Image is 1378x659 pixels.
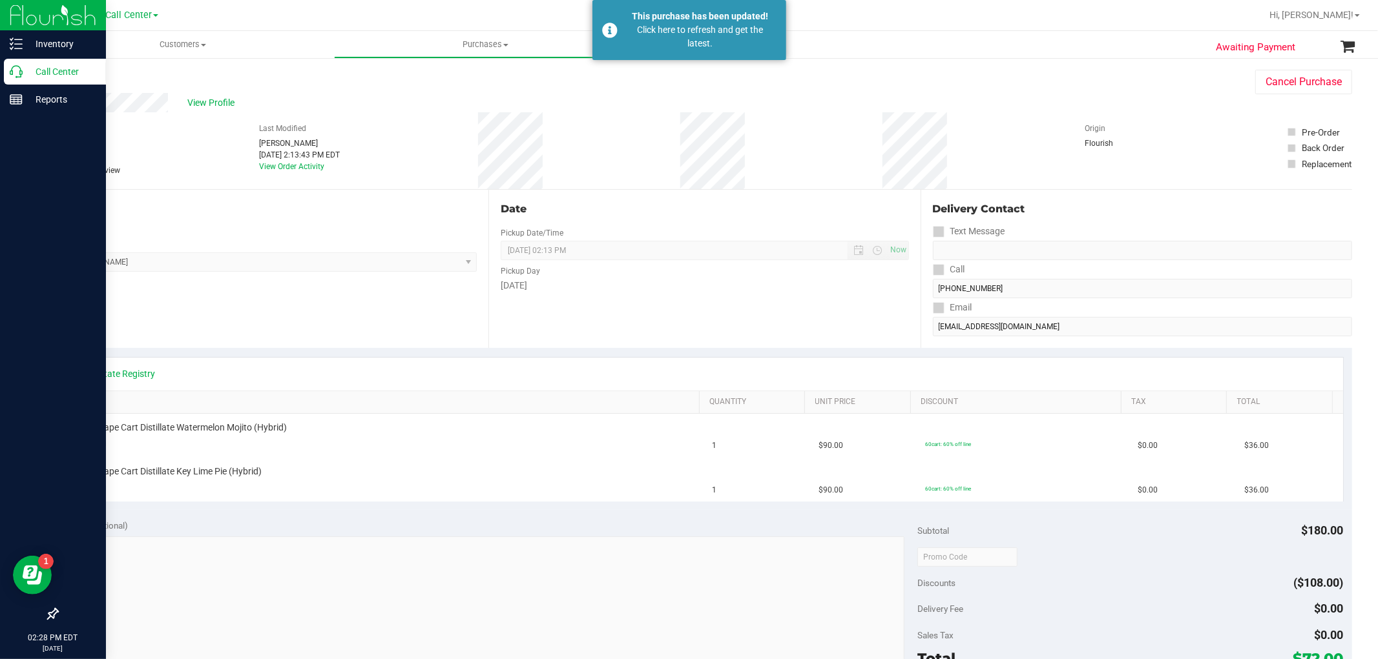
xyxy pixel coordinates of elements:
span: ($108.00) [1294,576,1344,589]
span: View Profile [187,96,239,110]
span: Subtotal [917,525,949,536]
input: Promo Code [917,547,1018,567]
div: [DATE] 2:13:43 PM EDT [259,149,340,161]
input: Format: (999) 999-9999 [933,241,1352,260]
iframe: Resource center unread badge [38,554,54,569]
p: Call Center [23,64,100,79]
span: 60cart: 60% off line [925,485,971,492]
label: Text Message [933,222,1005,241]
a: SKU [76,397,694,407]
span: Call Center [105,10,152,21]
label: Origin [1085,123,1106,134]
span: FT 1g Vape Cart Distillate Key Lime Pie (Hybrid) [74,465,262,478]
a: Purchases [334,31,637,58]
div: Location [57,201,477,217]
span: Sales Tax [917,630,954,640]
p: Reports [23,92,100,107]
button: Cancel Purchase [1255,70,1352,94]
inline-svg: Call Center [10,65,23,78]
span: $36.00 [1244,440,1269,452]
div: This purchase has been updated! [625,10,777,23]
a: Quantity [709,397,800,407]
span: Customers [31,39,334,50]
div: [DATE] [501,279,908,292]
span: 60cart: 60% off line [925,441,971,447]
span: Purchases [335,39,636,50]
span: FT 1g Vape Cart Distillate Watermelon Mojito (Hybrid) [74,421,287,434]
iframe: Resource center [13,556,52,594]
label: Pickup Date/Time [501,227,563,239]
div: Pre-Order [1302,126,1340,139]
div: Flourish [1085,137,1150,149]
div: Back Order [1302,141,1344,154]
label: Last Modified [259,123,306,134]
span: $36.00 [1244,484,1269,496]
div: Date [501,201,908,217]
a: Unit Price [815,397,906,407]
div: Replacement [1302,157,1352,170]
a: Discount [921,397,1116,407]
span: Hi, [PERSON_NAME]! [1269,10,1353,20]
div: Click here to refresh and get the latest. [625,23,777,50]
span: Delivery Fee [917,603,963,614]
inline-svg: Inventory [10,37,23,50]
span: $0.00 [1315,602,1344,615]
label: Pickup Day [501,265,540,277]
p: Inventory [23,36,100,52]
span: 1 [713,440,717,452]
span: Awaiting Payment [1216,40,1295,55]
span: $0.00 [1138,440,1158,452]
p: [DATE] [6,644,100,653]
a: Tax [1131,397,1222,407]
a: View Order Activity [259,162,324,171]
div: [PERSON_NAME] [259,137,340,149]
a: Customers [31,31,334,58]
inline-svg: Reports [10,93,23,106]
label: Call [933,260,965,279]
div: Delivery Contact [933,201,1352,217]
a: View State Registry [78,367,156,380]
span: $0.00 [1315,628,1344,642]
span: $90.00 [819,484,843,496]
span: $180.00 [1302,523,1344,537]
span: Discounts [917,571,955,594]
span: $90.00 [819,440,843,452]
label: Email [933,298,972,317]
span: $0.00 [1138,484,1158,496]
span: 1 [713,484,717,496]
a: Total [1237,397,1328,407]
input: Format: (999) 999-9999 [933,279,1352,298]
p: 02:28 PM EDT [6,632,100,644]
